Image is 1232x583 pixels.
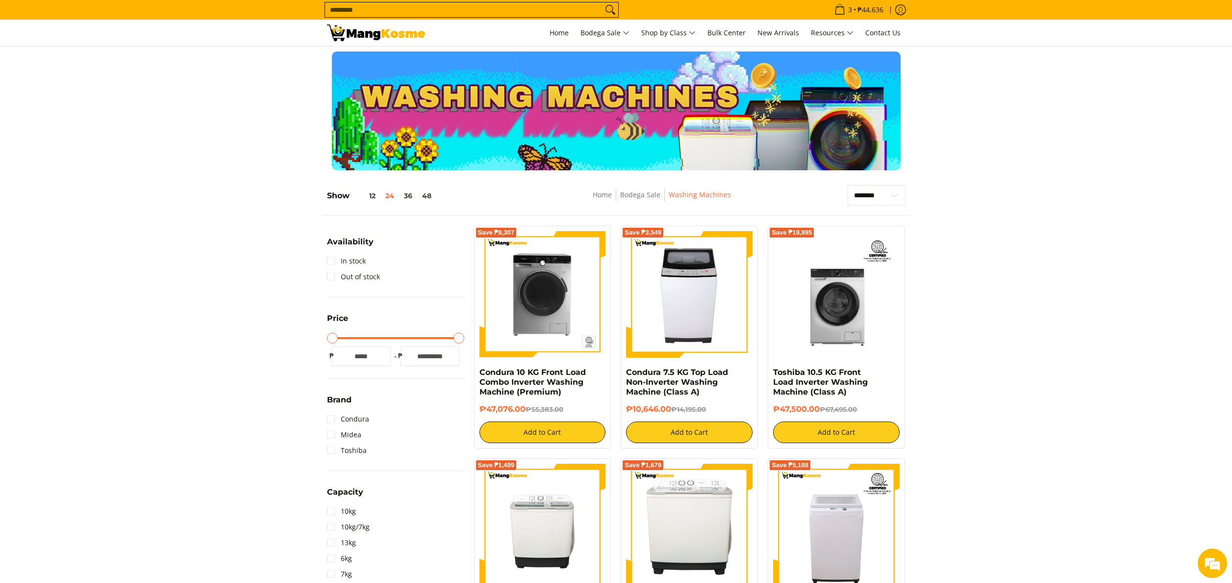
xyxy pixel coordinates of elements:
a: Toshiba [327,443,367,458]
span: ₱ [396,351,405,361]
span: Bodega Sale [580,27,629,39]
span: New Arrivals [757,28,799,37]
img: Toshiba 10.5 KG Front Load Inverter Washing Machine (Class A) [773,231,900,358]
span: Bulk Center [707,28,746,37]
a: Midea [327,427,361,443]
button: 12 [350,192,380,200]
summary: Open [327,396,352,411]
summary: Open [327,238,374,253]
a: In stock [327,253,366,269]
span: Save ₱19,995 [772,230,812,236]
a: Bodega Sale [576,20,634,46]
nav: Breadcrumbs [521,189,802,211]
span: Home [550,28,569,37]
a: Shop by Class [636,20,701,46]
a: Out of stock [327,269,380,285]
del: ₱14,195.00 [671,405,706,413]
button: Add to Cart [479,422,606,443]
img: Washing Machines l Mang Kosme: Home Appliances Warehouse Sale Partner [327,25,425,41]
span: • [831,4,886,15]
span: Price [327,315,348,322]
span: Capacity [327,488,363,496]
a: Resources [806,20,858,46]
button: Add to Cart [626,422,753,443]
span: Availability [327,238,374,246]
img: condura-7.5kg-topload-non-inverter-washing-machine-class-c-full-view-mang-kosme [630,231,749,358]
h6: ₱47,500.00 [773,404,900,414]
a: 7kg [327,566,352,582]
span: Brand [327,396,352,404]
a: Bulk Center [703,20,751,46]
span: ₱44,636 [856,6,885,13]
h6: ₱10,646.00 [626,404,753,414]
button: 24 [380,192,399,200]
a: Condura [327,411,369,427]
span: Shop by Class [641,27,696,39]
a: 10kg/7kg [327,519,370,535]
a: Bodega Sale [620,190,660,199]
summary: Open [327,315,348,330]
a: Home [545,20,574,46]
a: Toshiba 10.5 KG Front Load Inverter Washing Machine (Class A) [773,368,868,397]
del: ₱55,383.00 [526,405,563,413]
span: Contact Us [865,28,901,37]
del: ₱67,495.00 [820,405,857,413]
h5: Show [327,191,436,201]
h6: ₱47,076.00 [479,404,606,414]
a: New Arrivals [753,20,804,46]
a: Home [593,190,612,199]
button: Add to Cart [773,422,900,443]
nav: Main Menu [435,20,905,46]
a: 6kg [327,551,352,566]
span: Resources [811,27,854,39]
span: 3 [847,6,854,13]
span: Save ₱1,499 [478,462,515,468]
a: 13kg [327,535,356,551]
span: Save ₱8,307 [478,230,515,236]
img: Condura 10 KG Front Load Combo Inverter Washing Machine (Premium) [479,231,606,358]
a: Condura 7.5 KG Top Load Non-Inverter Washing Machine (Class A) [626,368,728,397]
summary: Open [327,488,363,503]
a: Contact Us [860,20,905,46]
a: Condura 10 KG Front Load Combo Inverter Washing Machine (Premium) [479,368,586,397]
span: Save ₱1,679 [625,462,661,468]
button: 36 [399,192,417,200]
a: 10kg [327,503,356,519]
button: Search [603,2,618,17]
span: Save ₱3,549 [625,230,661,236]
span: Save ₱5,188 [772,462,808,468]
button: 48 [417,192,436,200]
span: ₱ [327,351,337,361]
a: Washing Machines [669,190,731,199]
